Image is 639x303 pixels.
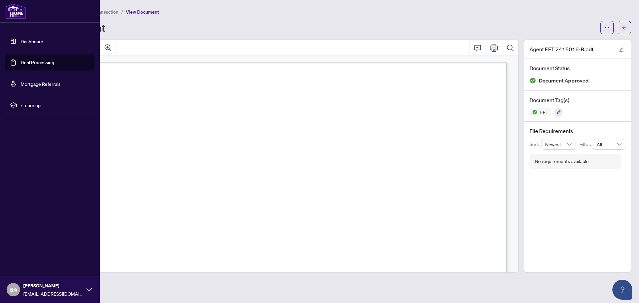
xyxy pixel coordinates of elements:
span: View Document [126,9,159,15]
img: Document Status [530,77,536,84]
span: [EMAIL_ADDRESS][DOMAIN_NAME] [23,290,83,297]
div: No requirements available [535,158,589,165]
span: All [597,139,621,149]
span: ellipsis [605,25,609,30]
span: EFT [537,110,551,114]
span: Document Approved [539,76,589,85]
span: edit [619,47,624,52]
p: Sort: [530,141,541,148]
span: Agent EFT 2415016-B.pdf [530,45,593,53]
h4: Document Status [530,64,625,72]
span: arrow-left [622,25,627,30]
a: Mortgage Referrals [21,81,61,87]
span: View Transaction [83,9,118,15]
span: BA [9,285,18,294]
a: Dashboard [21,38,43,44]
p: Filter: [579,141,593,148]
span: rLearning [21,101,90,109]
span: [PERSON_NAME] [23,282,83,289]
li: / [121,8,123,16]
h4: Document Tag(s) [530,96,625,104]
span: Newest [545,139,572,149]
h4: File Requirements [530,127,625,135]
button: Open asap [612,280,632,300]
img: logo [5,3,26,19]
a: Deal Processing [21,60,54,66]
img: Status Icon [530,108,537,116]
